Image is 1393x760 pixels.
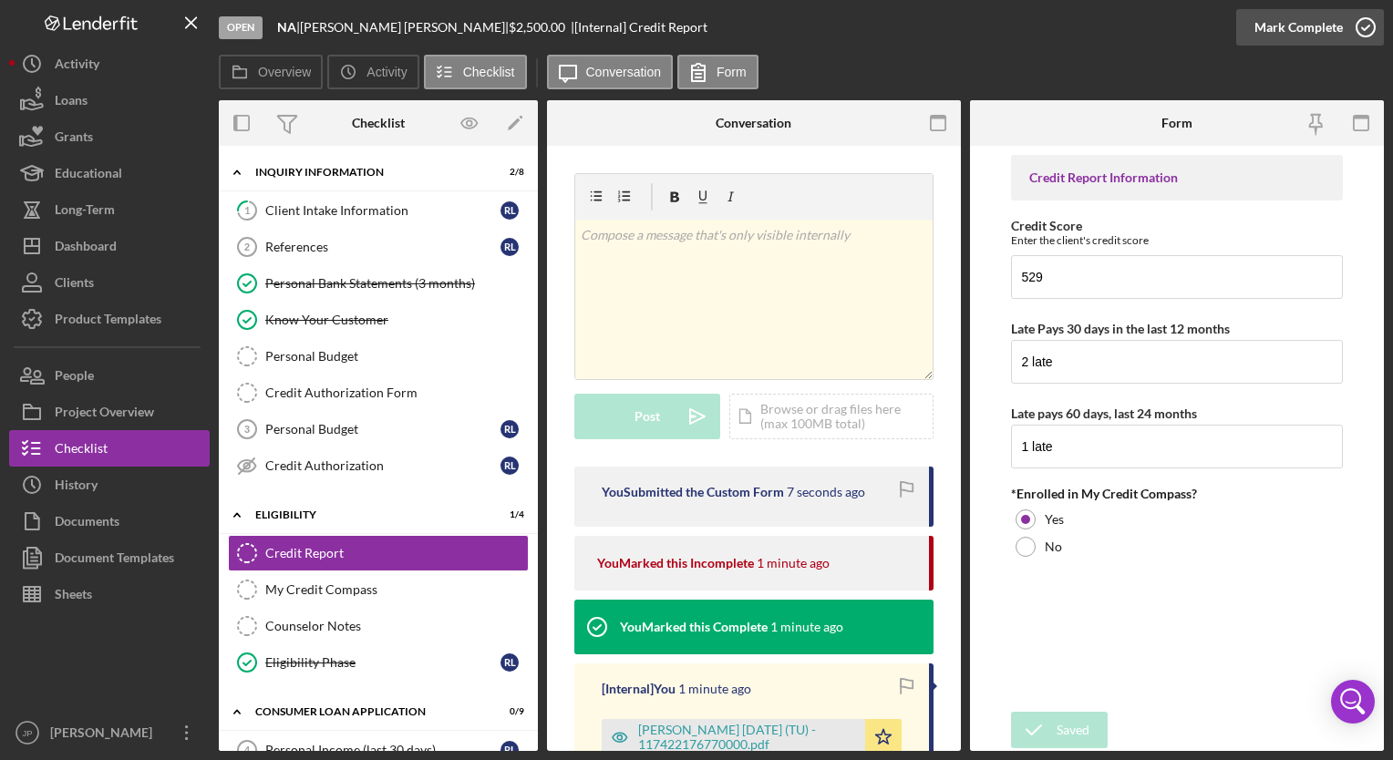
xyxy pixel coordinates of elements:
button: Overview [219,55,323,89]
div: Post [635,394,660,439]
button: Loans [9,82,210,118]
div: Personal Income (last 30 days) [265,743,500,757]
div: Client Intake Information [265,203,500,218]
button: Activity [327,55,418,89]
button: Checklist [9,430,210,467]
div: Credit Authorization [265,458,500,473]
div: Eligibility [255,509,479,520]
div: Loans [55,82,88,123]
button: Mark Complete [1236,9,1384,46]
div: Document Templates [55,539,174,580]
div: People [55,357,94,398]
button: Clients [9,264,210,301]
button: People [9,357,210,394]
div: Grants [55,118,93,159]
div: Activity [55,46,99,87]
div: [PERSON_NAME] [46,714,164,755]
label: Activity [366,65,407,79]
label: Late Pays 30 days in the last 12 months [1011,321,1230,336]
a: 3Personal BudgetRL [228,411,529,447]
div: Mark Complete [1254,9,1343,46]
button: JP[PERSON_NAME] [9,714,210,751]
button: Conversation [547,55,674,89]
div: Credit Report Information [1029,170,1324,185]
div: Enter the client's credit score [1011,233,1342,247]
div: Educational [55,155,122,196]
label: No [1045,539,1062,554]
button: Long-Term [9,191,210,228]
button: Grants [9,118,210,155]
label: Overview [258,65,311,79]
label: Late pays 60 days, last 24 months [1011,406,1197,421]
a: Know Your Customer [228,302,529,338]
div: Documents [55,503,119,544]
b: NA [277,19,296,35]
div: Personal Budget [265,349,528,364]
a: Documents [9,503,210,539]
div: History [55,467,98,508]
div: Product Templates [55,301,161,342]
div: Know Your Customer [265,313,528,327]
div: Project Overview [55,394,154,435]
button: Post [574,394,720,439]
button: Product Templates [9,301,210,337]
div: You Submitted the Custom Form [602,485,784,499]
a: Counselor Notes [228,608,529,644]
div: R L [500,420,519,438]
label: Form [717,65,747,79]
div: [Internal] You [602,682,676,696]
text: JP [22,728,32,738]
label: Credit Score [1011,218,1082,233]
div: [PERSON_NAME] [PERSON_NAME] | [300,20,509,35]
div: Credit Report [265,546,528,560]
div: Open Intercom Messenger [1331,680,1375,724]
label: Checklist [463,65,515,79]
a: Credit Authorization Form [228,375,529,411]
div: Credit Authorization Form [265,385,528,400]
a: 1Client Intake InformationRL [228,192,529,229]
tspan: 4 [244,745,251,755]
div: Long-Term [55,191,115,232]
button: Activity [9,46,210,82]
a: Eligibility PhaseRL [228,644,529,681]
a: Personal Budget [228,338,529,375]
tspan: 1 [244,204,250,216]
button: Sheets [9,576,210,612]
button: Project Overview [9,394,210,430]
time: 2025-09-02 16:30 [678,682,751,696]
div: Form [1161,116,1192,130]
div: R L [500,201,519,220]
time: 2025-09-02 16:30 [770,620,843,634]
button: Educational [9,155,210,191]
div: You Marked this Incomplete [597,556,754,570]
div: References [265,240,500,254]
div: 2 / 8 [491,167,524,178]
div: | [Internal] Credit Report [571,20,707,35]
button: Document Templates [9,539,210,576]
button: History [9,467,210,503]
div: Eligibility Phase [265,655,500,670]
div: Clients [55,264,94,305]
a: 2ReferencesRL [228,229,529,265]
div: | [277,20,300,35]
div: Conversation [716,116,791,130]
button: Saved [1011,712,1108,748]
div: R L [500,238,519,256]
div: R L [500,741,519,759]
div: Counselor Notes [265,619,528,633]
div: Checklist [55,430,108,471]
div: Inquiry Information [255,167,479,178]
time: 2025-09-02 16:30 [757,556,830,570]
